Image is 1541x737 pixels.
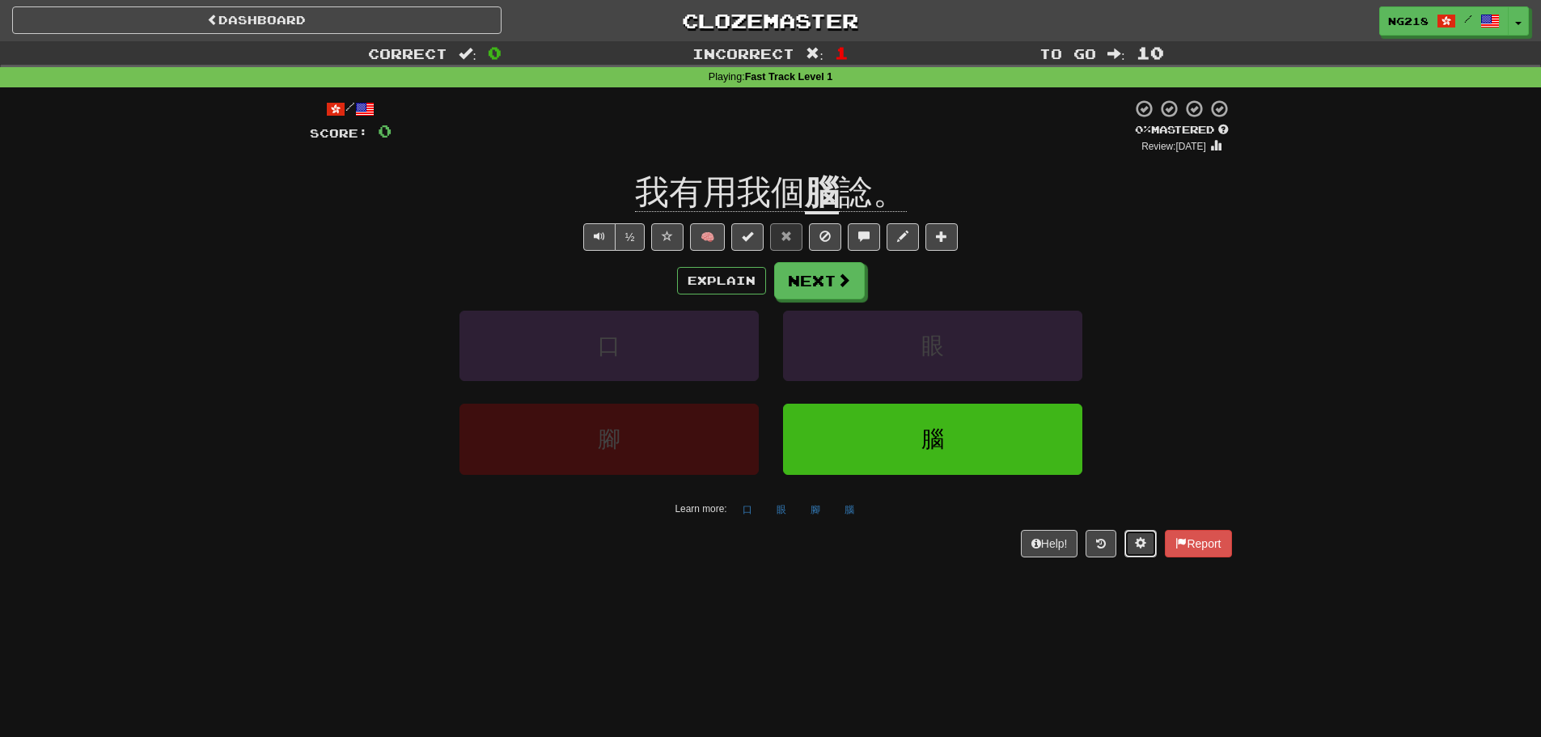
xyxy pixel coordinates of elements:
strong: Fast Track Level 1 [745,71,833,83]
span: Incorrect [692,45,794,61]
div: / [310,99,392,119]
button: Next [774,262,865,299]
small: Review: [DATE] [1141,141,1206,152]
span: : [1107,47,1125,61]
button: Discuss sentence (alt+u) [848,223,880,251]
span: 10 [1137,43,1164,62]
span: ng218 [1388,14,1429,28]
button: Set this sentence to 100% Mastered (alt+m) [731,223,764,251]
span: 口 [598,333,620,358]
button: 🧠 [690,223,725,251]
span: To go [1039,45,1096,61]
span: Score: [310,126,368,140]
span: 我有用我個 [635,173,805,212]
span: 眼 [921,333,944,358]
span: 0 [488,43,502,62]
button: Add to collection (alt+a) [925,223,958,251]
button: Play sentence audio (ctl+space) [583,223,616,251]
button: Reset to 0% Mastered (alt+r) [770,223,802,251]
button: 口 [734,498,761,522]
span: Correct [368,45,447,61]
button: Ignore sentence (alt+i) [809,223,841,251]
u: 腦 [805,173,839,214]
a: ng218 / [1379,6,1509,36]
div: Text-to-speech controls [580,223,646,251]
button: 腦 [783,404,1082,474]
span: 0 % [1135,123,1151,136]
button: Help! [1021,530,1078,557]
span: / [1464,13,1472,24]
span: : [459,47,476,61]
div: Mastered [1132,123,1232,138]
span: 諗。 [839,173,907,212]
button: 腳 [802,498,829,522]
button: Favorite sentence (alt+f) [651,223,684,251]
span: 腳 [598,426,620,451]
a: Dashboard [12,6,502,34]
span: : [806,47,823,61]
span: 腦 [921,426,944,451]
button: Explain [677,267,766,294]
button: 眼 [783,311,1082,381]
a: Clozemaster [526,6,1015,35]
button: Report [1165,530,1231,557]
button: Edit sentence (alt+d) [887,223,919,251]
button: 眼 [768,498,795,522]
button: 腳 [459,404,759,474]
small: Learn more: [675,503,726,515]
button: ½ [615,223,646,251]
button: 腦 [836,498,863,522]
span: 1 [835,43,849,62]
button: Round history (alt+y) [1086,530,1116,557]
button: 口 [459,311,759,381]
span: 0 [378,121,392,141]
